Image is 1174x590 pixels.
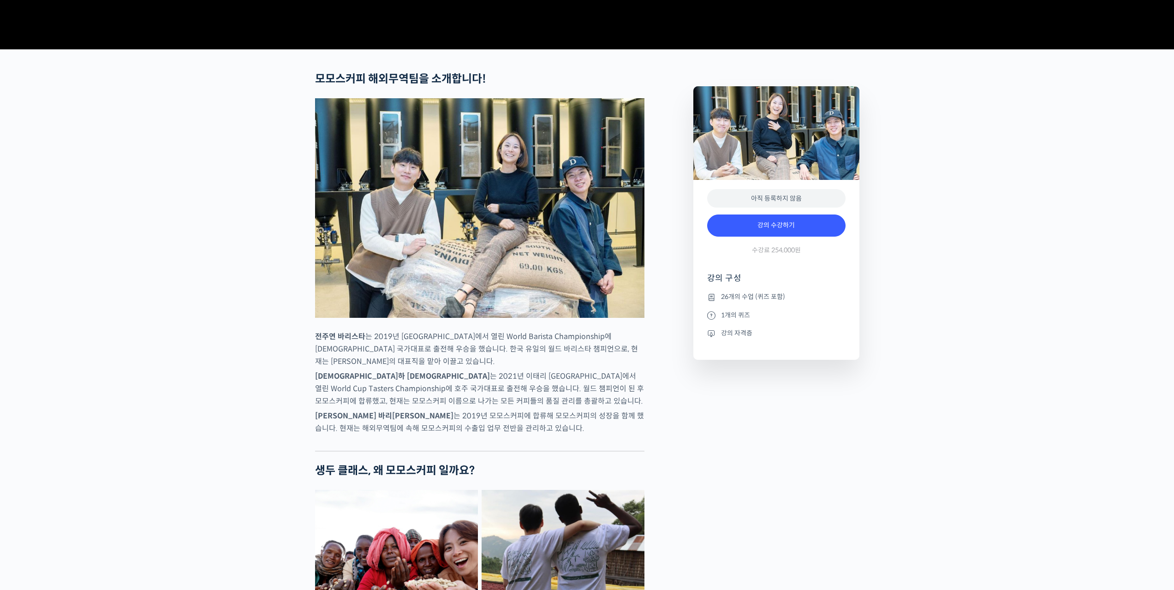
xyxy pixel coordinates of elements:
[707,189,846,208] div: 아직 등록하지 않음
[707,273,846,291] h4: 강의 구성
[707,310,846,321] li: 1개의 퀴즈
[3,292,61,316] a: 홈
[315,330,644,368] p: 는 2019년 [GEOGRAPHIC_DATA]에서 열린 World Barista Championship에 [DEMOGRAPHIC_DATA] 국가대표로 출전해 우승을 했습니다....
[315,410,644,435] p: 는 2019년 모모스커피에 합류해 모모스커피의 성장을 함께 했습니다. 현재는 해외무역팀에 속해 모모스커피의 수출입 업무 전반을 관리하고 있습니다.
[707,215,846,237] a: 강의 수강하기
[315,371,490,381] strong: [DEMOGRAPHIC_DATA]하 [DEMOGRAPHIC_DATA]
[315,72,486,86] strong: 모모스커피 해외무역팀을 소개합니다!
[707,292,846,303] li: 26개의 수업 (퀴즈 포함)
[315,370,644,407] p: 는 2021년 이태리 [GEOGRAPHIC_DATA]에서 열린 World Cup Tasters Championship에 호주 국가대표로 출전해 우승을 했습니다. 월드 챔피언이...
[315,464,475,477] strong: 생두 클래스, 왜 모모스커피 일까요?
[143,306,154,314] span: 설정
[84,307,95,314] span: 대화
[315,411,453,421] strong: [PERSON_NAME] 바리[PERSON_NAME]
[29,306,35,314] span: 홈
[315,332,365,341] strong: 전주연 바리스타
[61,292,119,316] a: 대화
[707,328,846,339] li: 강의 자격증
[119,292,177,316] a: 설정
[752,246,801,255] span: 수강료 254,000원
